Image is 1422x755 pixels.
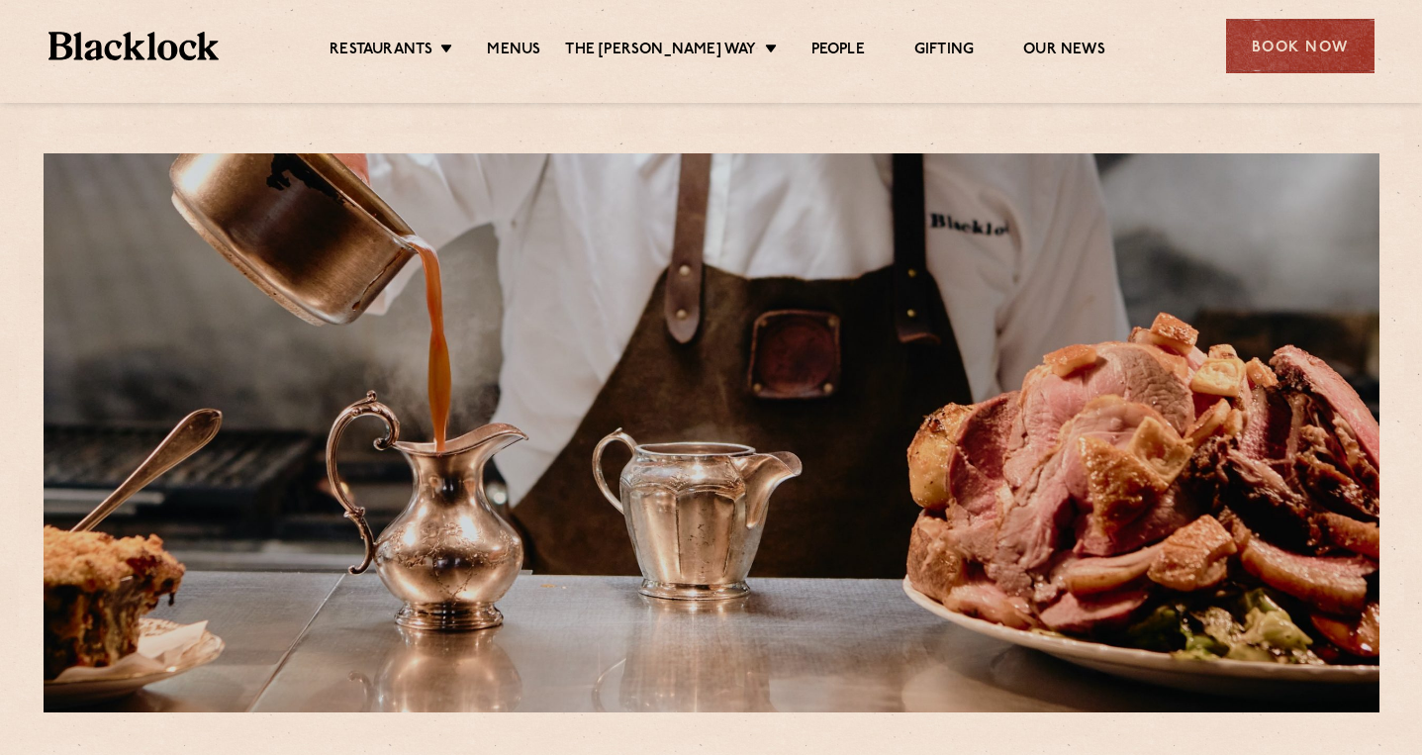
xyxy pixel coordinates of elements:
[487,41,540,62] a: Menus
[811,41,865,62] a: People
[1023,41,1105,62] a: Our News
[330,41,432,62] a: Restaurants
[565,41,756,62] a: The [PERSON_NAME] Way
[914,41,974,62] a: Gifting
[1226,19,1375,73] div: Book Now
[48,32,220,60] img: BL_Textured_Logo-footer-cropped.svg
